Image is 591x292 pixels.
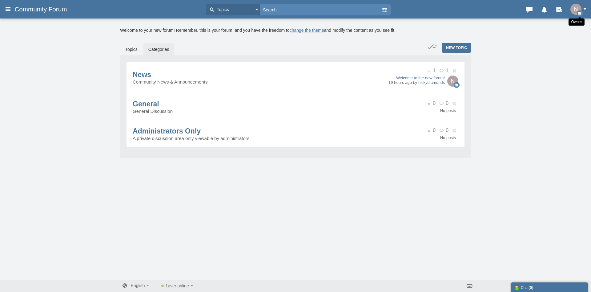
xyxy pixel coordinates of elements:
[446,101,448,106] span: 0
[260,4,381,15] input: Search
[133,127,201,135] a: Administrators Only
[570,4,581,15] img: a3pLvQHxNYoevJGw5YebsLnRxYoevJGw5YebsLnRxYoevJGw5YebsLnRxYoevJGw5YebsLnRxYoevJGw5YebsLnRxYoevJGw5...
[529,286,533,290] span: ( )
[388,76,445,80] a: Welcome to the new forum!
[14,4,71,15] a: Community Forum
[133,100,159,108] a: General
[433,128,436,133] span: 0
[215,6,229,13] span: Topics
[569,19,584,26] div: Owner
[418,80,445,85] a: nickydiamonds
[446,46,467,50] span: New Topic
[14,6,71,13] span: Community Forum
[514,284,585,290] div: Chat
[290,28,324,33] a: change the theme
[161,283,193,288] a: 1
[433,101,436,106] span: 0
[133,71,151,79] a: News
[120,27,471,34] div: Welcome to your new forum! Remember, this is your forum, and you have the freedom to and modify t...
[446,68,448,73] span: 1
[388,80,412,85] time: 19 hours ago
[206,4,260,15] button: Topics
[168,283,189,288] span: user online
[570,4,589,15] button: Owner
[446,128,448,133] span: 0
[120,43,143,56] a: Topics
[447,76,458,87] img: a3pLvQHxNYoevJGw5YebsLnRxYoevJGw5YebsLnRxYoevJGw5YebsLnRxYoevJGw5YebsLnRxYoevJGw5YebsLnRxYoevJGw5...
[442,43,471,53] a: New Topic
[530,286,532,290] strong: 0
[131,283,145,288] span: English
[143,43,174,56] a: Categories
[433,68,436,73] span: 1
